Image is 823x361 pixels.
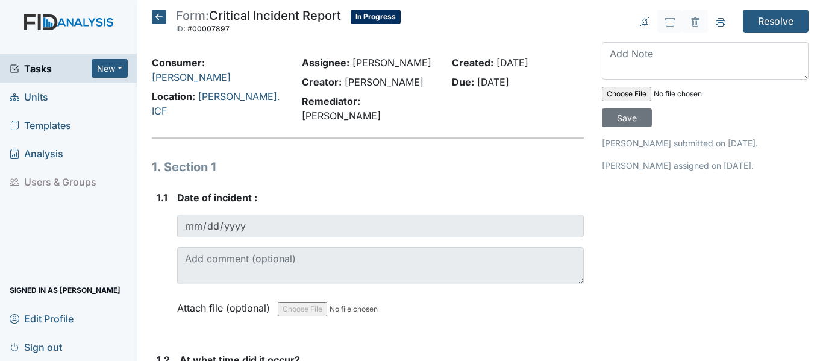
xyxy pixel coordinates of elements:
[177,294,275,315] label: Attach file (optional)
[157,190,167,205] label: 1.1
[152,90,280,117] a: [PERSON_NAME]. ICF
[302,110,381,122] span: [PERSON_NAME]
[452,57,493,69] strong: Created:
[602,137,809,149] p: [PERSON_NAME] submitted on [DATE].
[352,57,431,69] span: [PERSON_NAME]
[152,158,584,176] h1: 1. Section 1
[10,144,63,163] span: Analysis
[496,57,528,69] span: [DATE]
[743,10,809,33] input: Resolve
[477,76,509,88] span: [DATE]
[302,95,360,107] strong: Remediator:
[10,281,120,300] span: Signed in as [PERSON_NAME]
[10,87,48,106] span: Units
[10,337,62,356] span: Sign out
[177,192,257,204] span: Date of incident :
[345,76,424,88] span: [PERSON_NAME]
[187,24,230,33] span: #00007897
[152,90,195,102] strong: Location:
[452,76,474,88] strong: Due:
[10,61,92,76] a: Tasks
[302,57,349,69] strong: Assignee:
[152,71,231,83] a: [PERSON_NAME]
[92,59,128,78] button: New
[152,57,205,69] strong: Consumer:
[351,10,401,24] span: In Progress
[302,76,342,88] strong: Creator:
[602,159,809,172] p: [PERSON_NAME] assigned on [DATE].
[176,10,341,36] div: Critical Incident Report
[10,309,74,328] span: Edit Profile
[10,116,71,134] span: Templates
[602,108,652,127] input: Save
[176,8,209,23] span: Form:
[176,24,186,33] span: ID:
